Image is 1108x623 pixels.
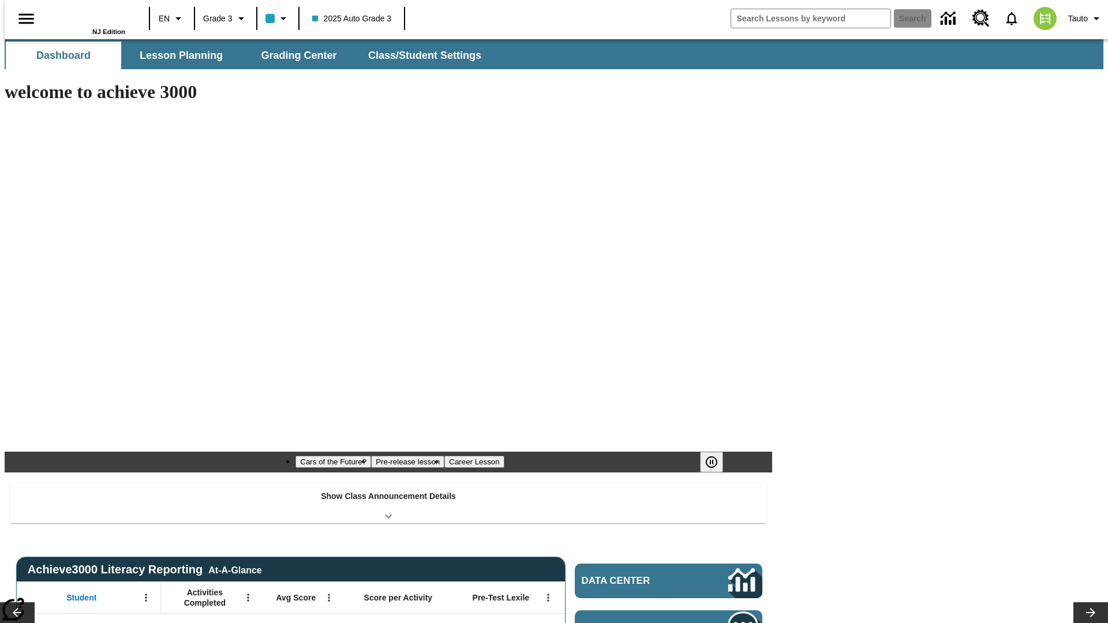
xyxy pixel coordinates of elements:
[5,81,772,103] h1: welcome to achieve 3000
[203,13,233,25] span: Grade 3
[731,9,890,28] input: search field
[167,587,243,608] span: Activities Completed
[1068,13,1088,25] span: Tauto
[239,589,257,606] button: Open Menu
[159,13,170,25] span: EN
[1073,602,1108,623] button: Lesson carousel, Next
[28,563,262,576] span: Achieve3000 Literacy Reporting
[123,42,239,69] button: Lesson Planning
[700,452,735,472] div: Pause
[154,8,190,29] button: Language: EN, Select a language
[137,589,155,606] button: Open Menu
[364,592,433,603] span: Score per Activity
[295,456,371,468] button: Slide 1 Cars of the Future?
[320,589,338,606] button: Open Menu
[934,3,965,35] a: Data Center
[321,490,456,502] p: Show Class Announcement Details
[5,42,492,69] div: SubNavbar
[1034,7,1057,30] img: avatar image
[444,456,504,468] button: Slide 3 Career Lesson
[276,592,316,603] span: Avg Score
[50,5,125,28] a: Home
[371,456,444,468] button: Slide 2 Pre-release lesson
[50,4,125,35] div: Home
[5,39,1103,69] div: SubNavbar
[540,589,557,606] button: Open Menu
[997,3,1027,33] a: Notifications
[312,13,392,25] span: 2025 Auto Grade 3
[700,452,723,472] button: Pause
[965,3,997,34] a: Resource Center, Will open in new tab
[92,28,125,35] span: NJ Edition
[199,8,253,29] button: Grade: Grade 3, Select a grade
[1064,8,1108,29] button: Profile/Settings
[261,8,295,29] button: Class color is light blue. Change class color
[359,42,491,69] button: Class/Student Settings
[241,42,357,69] button: Grading Center
[575,564,762,598] a: Data Center
[66,592,96,603] span: Student
[6,42,121,69] button: Dashboard
[9,2,43,36] button: Open side menu
[473,592,530,603] span: Pre-Test Lexile
[208,563,261,576] div: At-A-Glance
[582,575,690,587] span: Data Center
[1027,3,1064,33] button: Select a new avatar
[10,483,766,523] div: Show Class Announcement Details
